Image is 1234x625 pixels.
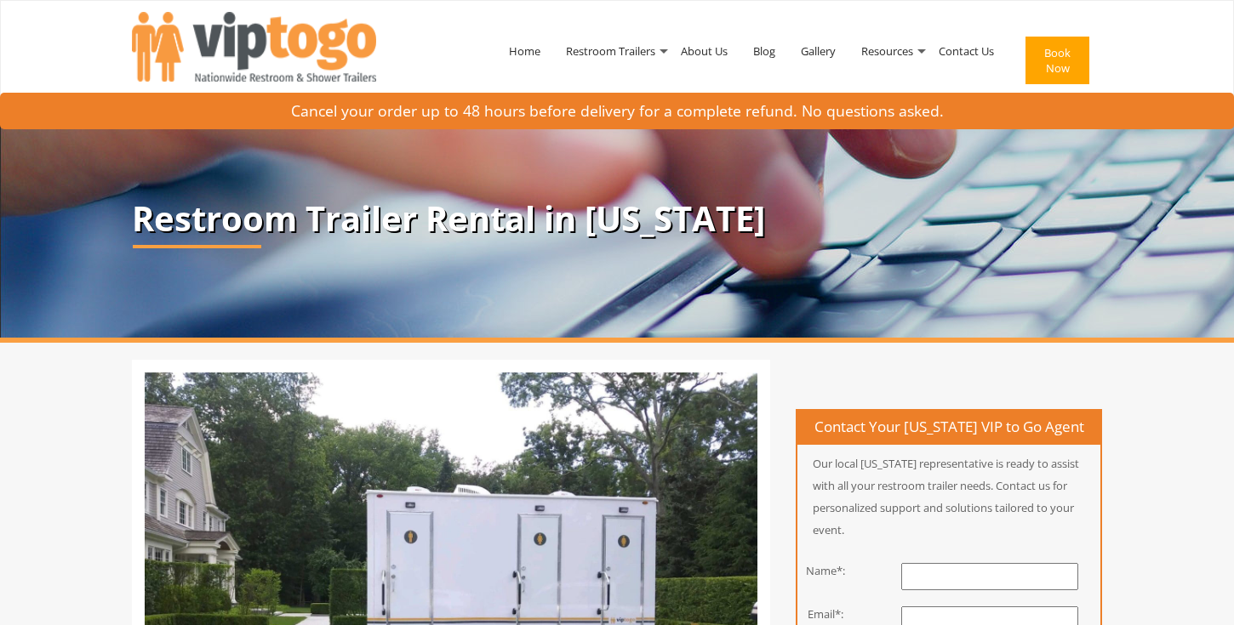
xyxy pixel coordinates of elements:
a: About Us [668,7,740,95]
a: Resources [848,7,926,95]
img: VIPTOGO [132,12,376,82]
button: Book Now [1025,37,1089,84]
a: Home [496,7,553,95]
a: Gallery [788,7,848,95]
p: Restroom Trailer Rental in [US_STATE] [132,200,1102,237]
p: Our local [US_STATE] representative is ready to assist with all your restroom trailer needs. Cont... [797,452,1100,541]
a: Book Now [1007,7,1102,121]
a: Restroom Trailers [553,7,668,95]
h4: Contact Your [US_STATE] VIP to Go Agent [797,411,1100,445]
div: Name*: [785,563,867,579]
a: Blog [740,7,788,95]
div: Email*: [785,606,867,622]
a: Contact Us [926,7,1007,95]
